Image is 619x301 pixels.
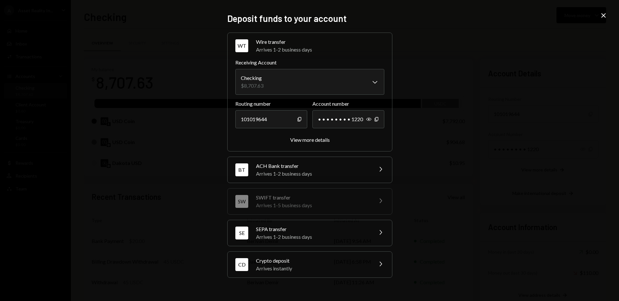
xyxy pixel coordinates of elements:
div: WTWire transferArrives 1-2 business days [235,59,384,143]
button: WTWire transferArrives 1-2 business days [228,33,392,59]
div: Arrives 1-5 business days [256,201,369,209]
div: Arrives 1-2 business days [256,233,369,241]
h2: Deposit funds to your account [227,12,392,25]
div: SWIFT transfer [256,194,369,201]
div: SEPA transfer [256,225,369,233]
label: Receiving Account [235,59,384,66]
div: Crypto deposit [256,257,369,265]
div: CD [235,258,248,271]
div: Arrives 1-2 business days [256,46,384,53]
div: • • • • • • • • 1220 [312,110,384,128]
div: ACH Bank transfer [256,162,369,170]
button: SESEPA transferArrives 1-2 business days [228,220,392,246]
div: Arrives instantly [256,265,369,272]
button: BTACH Bank transferArrives 1-2 business days [228,157,392,183]
label: Routing number [235,100,307,108]
div: 101019644 [235,110,307,128]
button: SWSWIFT transferArrives 1-5 business days [228,189,392,214]
div: BT [235,163,248,176]
div: SW [235,195,248,208]
div: Arrives 1-2 business days [256,170,369,178]
button: CDCrypto depositArrives instantly [228,252,392,277]
div: Wire transfer [256,38,384,46]
label: Account number [312,100,384,108]
button: Receiving Account [235,69,384,95]
div: WT [235,39,248,52]
div: SE [235,227,248,239]
button: View more details [290,137,330,143]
